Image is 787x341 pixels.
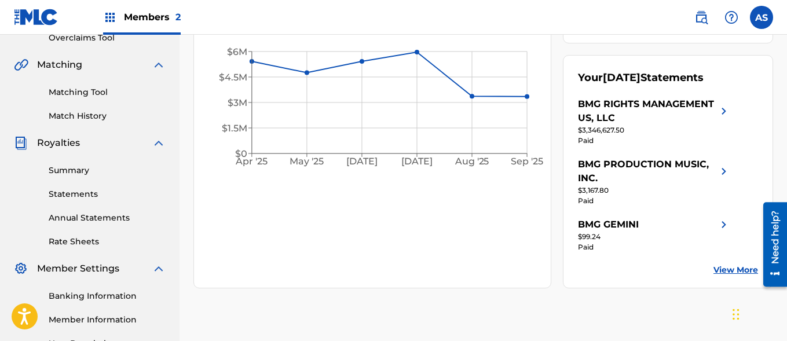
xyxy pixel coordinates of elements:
[14,136,28,150] img: Royalties
[717,157,731,185] img: right chevron icon
[49,314,166,326] a: Member Information
[578,70,704,86] div: Your Statements
[578,232,731,242] div: $99.24
[603,71,640,84] span: [DATE]
[750,6,773,29] div: User Menu
[717,97,731,125] img: right chevron icon
[578,125,731,135] div: $3,346,627.50
[37,262,119,276] span: Member Settings
[290,156,324,167] tspan: May '25
[152,58,166,72] img: expand
[222,123,247,134] tspan: $1.5M
[49,290,166,302] a: Banking Information
[578,185,731,196] div: $3,167.80
[578,218,731,252] a: BMG GEMINIright chevron icon$99.24Paid
[49,110,166,122] a: Match History
[37,58,82,72] span: Matching
[14,262,28,276] img: Member Settings
[103,10,117,24] img: Top Rightsholders
[49,212,166,224] a: Annual Statements
[578,97,717,125] div: BMG RIGHTS MANAGEMENT US, LLC
[511,156,544,167] tspan: Sep '25
[49,164,166,177] a: Summary
[729,285,787,341] iframe: Chat Widget
[402,156,433,167] tspan: [DATE]
[578,242,731,252] div: Paid
[724,10,738,24] img: help
[49,236,166,248] a: Rate Sheets
[37,136,80,150] span: Royalties
[578,135,731,146] div: Paid
[755,198,787,291] iframe: Resource Center
[346,156,378,167] tspan: [DATE]
[578,157,717,185] div: BMG PRODUCTION MUSIC, INC.
[578,157,731,206] a: BMG PRODUCTION MUSIC, INC.right chevron icon$3,167.80Paid
[236,156,268,167] tspan: Apr '25
[49,86,166,98] a: Matching Tool
[219,72,247,83] tspan: $4.5M
[235,148,247,159] tspan: $0
[152,136,166,150] img: expand
[720,6,743,29] div: Help
[733,297,740,332] div: Drag
[690,6,713,29] a: Public Search
[578,196,731,206] div: Paid
[578,97,731,146] a: BMG RIGHTS MANAGEMENT US, LLCright chevron icon$3,346,627.50Paid
[124,10,181,24] span: Members
[152,262,166,276] img: expand
[455,156,489,167] tspan: Aug '25
[175,12,181,23] span: 2
[578,218,639,232] div: BMG GEMINI
[228,97,247,108] tspan: $3M
[14,58,28,72] img: Matching
[717,218,731,232] img: right chevron icon
[227,46,247,57] tspan: $6M
[694,10,708,24] img: search
[49,188,166,200] a: Statements
[49,32,166,44] a: Overclaims Tool
[14,9,58,25] img: MLC Logo
[713,264,758,276] a: View More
